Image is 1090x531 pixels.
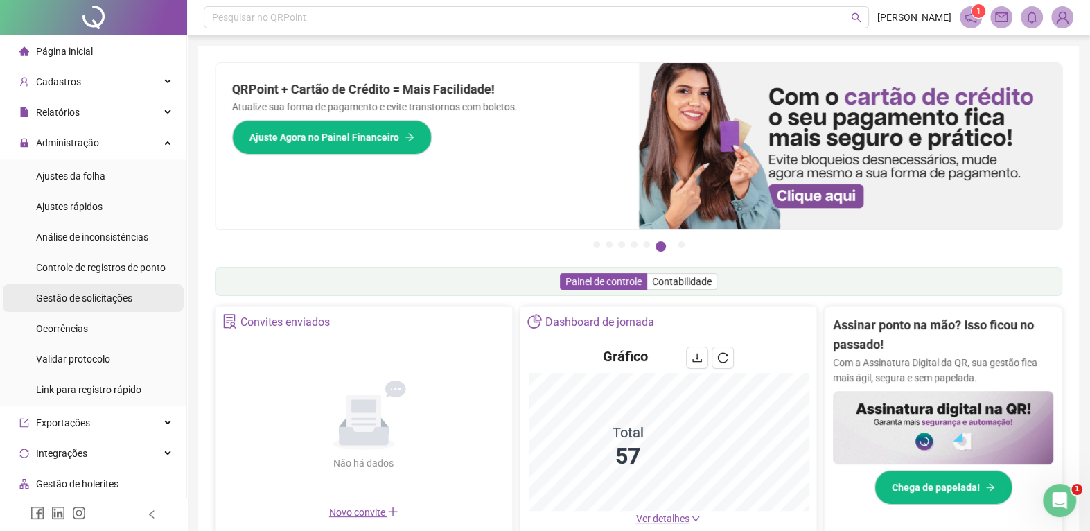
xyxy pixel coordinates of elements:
span: Cadastros [36,76,81,87]
span: Ajustes da folha [36,171,105,182]
h2: QRPoint + Cartão de Crédito = Mais Facilidade! [232,80,622,99]
span: Administração [36,137,99,148]
span: 1 [1071,484,1082,495]
p: Atualize sua forma de pagamento e evite transtornos com boletos. [232,99,622,114]
span: file [19,107,29,117]
button: 1 [593,241,600,248]
span: Ver detalhes [635,513,689,524]
img: 88858 [1052,7,1073,28]
span: notification [965,11,977,24]
button: 2 [606,241,613,248]
span: Validar protocolo [36,354,110,365]
p: Com a Assinatura Digital da QR, sua gestão fica mais ágil, segura e sem papelada. [833,355,1053,385]
span: bell [1026,11,1038,24]
span: Relatórios [36,107,80,118]
span: arrow-right [985,482,995,492]
span: solution [222,314,237,329]
div: Dashboard de jornada [545,311,654,334]
span: Chega de papelada! [892,480,980,495]
span: Link para registro rápido [36,384,141,395]
span: download [692,352,703,363]
sup: 1 [972,4,985,18]
span: arrow-right [405,132,414,142]
span: [PERSON_NAME] [877,10,951,25]
span: Novo convite [329,507,398,518]
button: 3 [618,241,625,248]
span: export [19,418,29,428]
span: Controle de registros de ponto [36,262,166,273]
span: 1 [976,6,981,16]
span: Gestão de solicitações [36,293,132,304]
span: instagram [72,506,86,520]
span: apartment [19,479,29,489]
span: reload [717,352,728,363]
span: pie-chart [527,314,542,329]
button: 7 [678,241,685,248]
img: banner%2F75947b42-3b94-469c-a360-407c2d3115d7.png [639,63,1062,229]
span: Ocorrências [36,323,88,334]
button: Ajuste Agora no Painel Financeiro [232,120,432,155]
span: facebook [30,506,44,520]
span: user-add [19,77,29,87]
span: Integrações [36,448,87,459]
h4: Gráfico [603,347,648,366]
span: Contabilidade [652,276,712,287]
span: Painel de controle [565,276,642,287]
img: banner%2F02c71560-61a6-44d4-94b9-c8ab97240462.png [833,391,1053,464]
span: plus [387,506,398,517]
span: mail [995,11,1008,24]
button: 6 [656,241,666,252]
div: Não há dados [300,455,428,471]
iframe: Intercom live chat [1043,484,1076,517]
span: linkedin [51,506,65,520]
a: Ver detalhes down [635,513,701,524]
span: down [691,514,701,523]
h2: Assinar ponto na mão? Isso ficou no passado! [833,315,1053,355]
button: Chega de papelada! [874,470,1012,505]
span: lock [19,138,29,148]
button: 4 [631,241,638,248]
span: left [147,510,157,519]
span: home [19,46,29,56]
span: Exportações [36,417,90,428]
button: 5 [643,241,650,248]
div: Convites enviados [240,311,330,334]
span: Análise de inconsistências [36,232,148,243]
span: Página inicial [36,46,93,57]
span: search [851,12,861,23]
span: sync [19,449,29,458]
span: Ajuste Agora no Painel Financeiro [249,130,399,145]
span: Ajustes rápidos [36,201,103,212]
span: Gestão de holerites [36,478,118,489]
